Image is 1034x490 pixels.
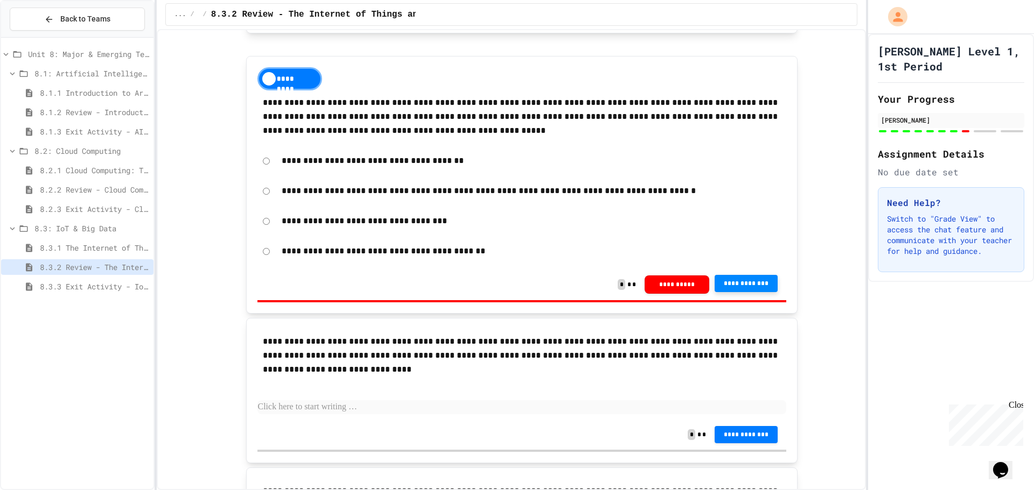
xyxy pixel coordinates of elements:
span: ... [174,10,186,19]
h1: [PERSON_NAME] Level 1, 1st Period [878,44,1024,74]
h3: Need Help? [887,196,1015,209]
span: 8.2.1 Cloud Computing: Transforming the Digital World [40,165,149,176]
span: Unit 8: Major & Emerging Technologies [28,48,149,60]
iframe: chat widget [945,400,1023,446]
span: 8.1: Artificial Intelligence Basics [34,68,149,79]
span: 8.2.2 Review - Cloud Computing [40,184,149,195]
span: 8.2: Cloud Computing [34,145,149,157]
p: Switch to "Grade View" to access the chat feature and communicate with your teacher for help and ... [887,214,1015,257]
span: / [190,10,194,19]
span: / [203,10,207,19]
span: 8.3.3 Exit Activity - IoT Data Detective Challenge [40,281,149,292]
div: [PERSON_NAME] [881,115,1021,125]
div: My Account [877,4,910,29]
span: 8.1.2 Review - Introduction to Artificial Intelligence [40,106,149,118]
div: No due date set [878,166,1024,179]
div: Chat with us now!Close [4,4,74,68]
h2: Your Progress [878,91,1024,106]
span: 8.3.2 Review - The Internet of Things and Big Data [211,8,470,21]
span: 8.3.2 Review - The Internet of Things and Big Data [40,261,149,273]
h2: Assignment Details [878,146,1024,161]
iframe: chat widget [989,447,1023,479]
span: 8.1.1 Introduction to Artificial Intelligence [40,87,149,98]
span: 8.3: IoT & Big Data [34,223,149,234]
span: 8.3.1 The Internet of Things and Big Data: Our Connected Digital World [40,242,149,253]
span: Back to Teams [60,13,110,25]
span: 8.1.3 Exit Activity - AI Detective [40,126,149,137]
span: 8.2.3 Exit Activity - Cloud Service Detective [40,203,149,215]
